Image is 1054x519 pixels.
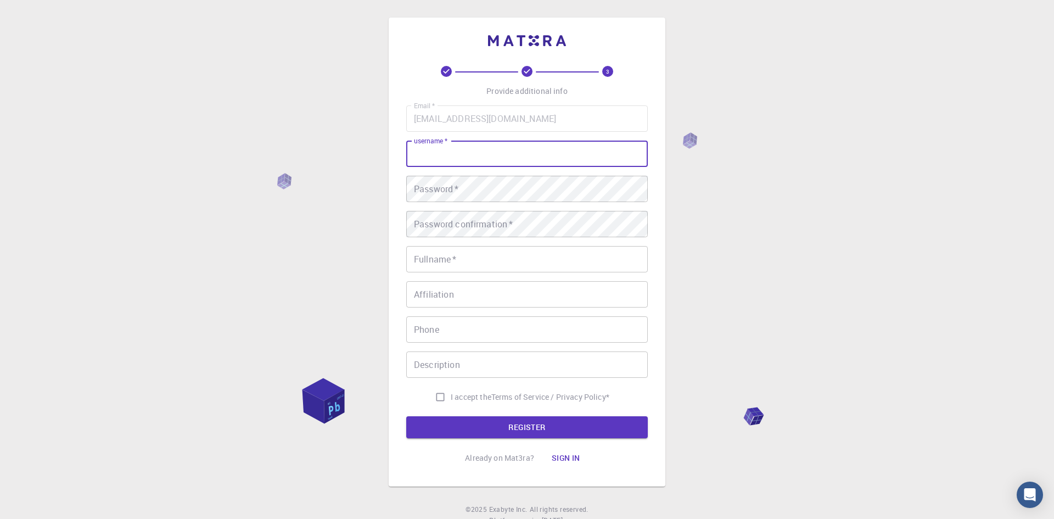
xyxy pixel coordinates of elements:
[543,447,589,469] button: Sign in
[489,505,528,514] span: Exabyte Inc.
[606,68,609,75] text: 3
[466,504,489,515] span: © 2025
[414,101,435,110] label: Email
[486,86,567,97] p: Provide additional info
[414,136,447,146] label: username
[491,392,609,403] a: Terms of Service / Privacy Policy*
[489,504,528,515] a: Exabyte Inc.
[1017,482,1043,508] div: Open Intercom Messenger
[491,392,609,403] p: Terms of Service / Privacy Policy *
[465,453,534,464] p: Already on Mat3ra?
[451,392,491,403] span: I accept the
[406,416,648,438] button: REGISTER
[530,504,588,515] span: All rights reserved.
